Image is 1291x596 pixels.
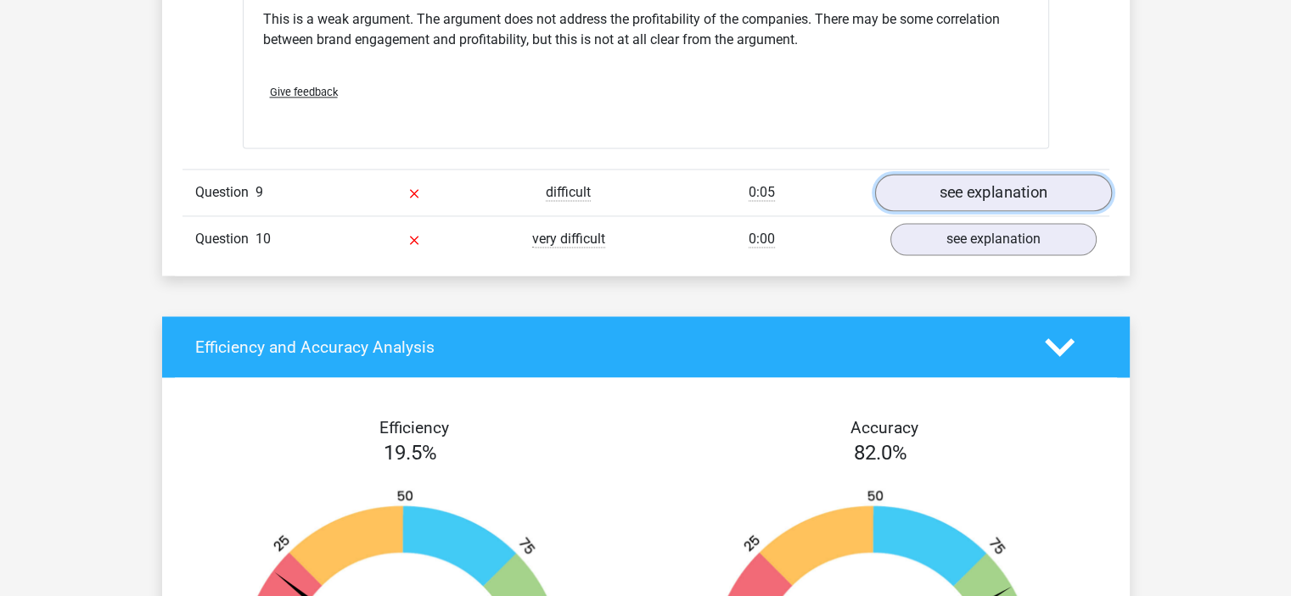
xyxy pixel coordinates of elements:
[195,418,633,437] h4: Efficiency
[874,174,1111,211] a: see explanation
[195,337,1019,357] h4: Efficiency and Accuracy Analysis
[665,418,1103,437] h4: Accuracy
[890,223,1097,255] a: see explanation
[195,229,255,249] span: Question
[255,231,271,247] span: 10
[854,441,907,465] span: 82.0%
[195,182,255,203] span: Question
[749,231,775,248] span: 0:00
[384,441,437,465] span: 19.5%
[255,184,263,200] span: 9
[546,184,591,201] span: difficult
[749,184,775,201] span: 0:05
[263,9,1029,50] p: This is a weak argument. The argument does not address the profitability of the companies. There ...
[532,231,605,248] span: very difficult
[270,86,338,98] span: Give feedback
